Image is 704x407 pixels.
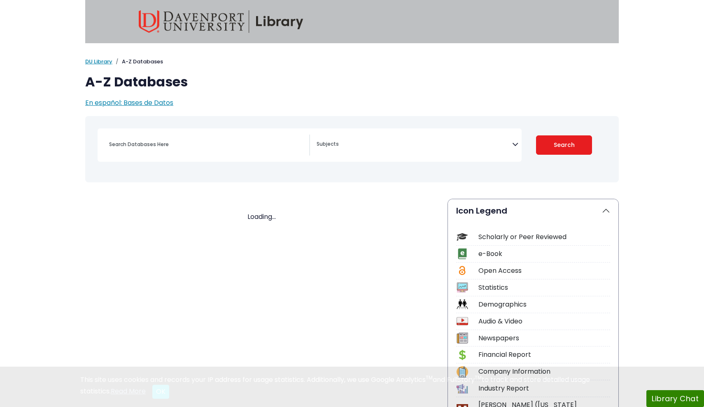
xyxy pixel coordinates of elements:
[478,333,610,343] div: Newspapers
[457,349,468,360] img: Icon Financial Report
[457,316,468,327] img: Icon Audio & Video
[85,58,112,65] a: DU Library
[478,300,610,309] div: Demographics
[85,98,173,107] a: En español: Bases de Datos
[478,232,610,242] div: Scholarly or Peer Reviewed
[478,316,610,326] div: Audio & Video
[80,375,624,399] div: This site uses cookies and records your IP address for usage statistics. Additionally, we use Goo...
[478,350,610,360] div: Financial Report
[112,58,163,66] li: A-Z Databases
[457,248,468,259] img: Icon e-Book
[457,366,468,377] img: Icon Company Information
[478,249,610,259] div: e-Book
[152,385,169,399] button: Close
[536,135,592,155] button: Submit for Search Results
[457,265,467,276] img: Icon Open Access
[426,374,433,381] sup: TM
[457,299,468,310] img: Icon Demographics
[457,231,468,242] img: Icon Scholarly or Peer Reviewed
[85,212,438,222] div: Loading...
[317,142,512,148] textarea: Search
[139,10,303,33] img: Davenport University Library
[457,333,468,344] img: Icon Newspapers
[85,58,619,66] nav: breadcrumb
[478,266,610,276] div: Open Access
[85,74,619,90] h1: A-Z Databases
[457,282,468,293] img: Icon Statistics
[85,116,619,182] nav: Search filters
[475,374,482,381] sup: TM
[104,138,309,150] input: Search database by title or keyword
[478,283,610,293] div: Statistics
[111,386,146,396] a: Read More
[448,199,618,222] button: Icon Legend
[646,390,704,407] button: Library Chat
